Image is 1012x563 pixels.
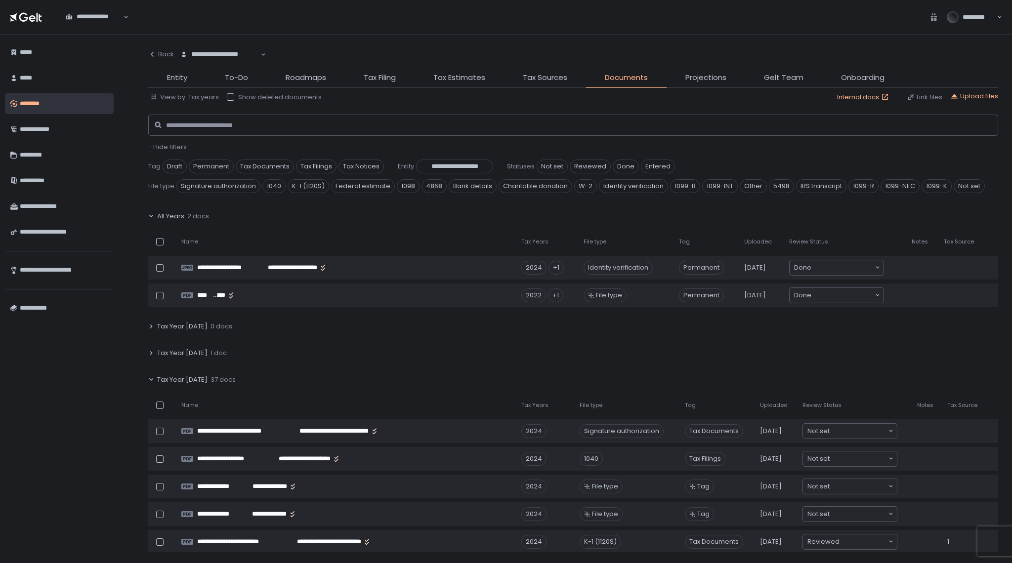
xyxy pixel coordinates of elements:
[760,402,788,409] span: Uploaded
[521,507,547,521] div: 2024
[807,509,830,519] span: Not set
[841,72,885,83] span: Onboarding
[811,263,874,273] input: Search for option
[760,427,782,436] span: [DATE]
[59,7,128,28] div: Search for option
[697,482,710,491] span: Tag
[592,482,618,491] span: File type
[398,162,414,171] span: Entity
[236,160,294,173] span: Tax Documents
[950,92,998,101] button: Upload files
[685,402,696,409] span: Tag
[521,535,547,549] div: 2024
[769,179,794,193] span: 5498
[830,426,887,436] input: Search for option
[286,72,326,83] span: Roadmaps
[790,260,884,275] div: Search for option
[157,375,208,384] span: Tax Year [DATE]
[507,162,535,171] span: Statuses
[912,238,928,245] span: Notes
[764,72,803,83] span: Gelt Team
[744,291,766,300] span: [DATE]
[174,44,266,65] div: Search for option
[840,537,887,547] input: Search for option
[148,182,174,191] span: File type
[592,510,618,519] span: File type
[954,179,985,193] span: Not set
[807,454,830,464] span: Not set
[679,238,690,245] span: Tag
[211,349,227,358] span: 1 doc
[685,72,726,83] span: Projections
[150,93,219,102] button: View by: Tax years
[181,402,198,409] span: Name
[433,72,485,83] span: Tax Estimates
[837,93,891,102] a: Internal docs
[917,402,933,409] span: Notes
[580,424,664,438] div: Signature authorization
[679,288,724,302] span: Permanent
[702,179,738,193] span: 1099-INT
[922,179,952,193] span: 1099-K
[907,93,942,102] button: Link files
[523,72,567,83] span: Tax Sources
[548,288,563,302] div: +1
[807,426,830,436] span: Not set
[760,510,782,519] span: [DATE]
[148,44,174,64] button: Back
[596,291,622,300] span: File type
[685,535,743,549] span: Tax Documents
[148,50,174,59] div: Back
[807,537,840,547] span: Reviewed
[187,212,209,221] span: 2 docs
[364,72,396,83] span: Tax Filing
[760,454,782,463] span: [DATE]
[760,537,782,546] span: [DATE]
[796,179,846,193] span: IRS transcript
[521,288,546,302] div: 2022
[570,160,611,173] span: Reviewed
[521,424,547,438] div: 2024
[794,290,811,300] span: Done
[697,510,710,519] span: Tag
[521,452,547,466] div: 2024
[947,537,949,546] span: 1
[760,482,782,491] span: [DATE]
[790,288,884,303] div: Search for option
[685,424,743,438] span: Tax Documents
[580,402,602,409] span: File type
[605,72,648,83] span: Documents
[803,451,897,466] div: Search for option
[811,290,874,300] input: Search for option
[848,179,879,193] span: 1099-R
[807,482,830,491] span: Not set
[794,263,811,273] span: Done
[148,143,187,152] button: - Hide filters
[176,179,260,193] span: Signature authorization
[685,452,725,466] span: Tax Filings
[288,179,329,193] span: K-1 (1120S)
[830,482,887,491] input: Search for option
[189,160,234,173] span: Permanent
[580,452,603,466] div: 1040
[167,72,187,83] span: Entity
[397,179,420,193] span: 1098
[422,179,447,193] span: 4868
[744,238,772,245] span: Uploaded
[641,160,675,173] span: Entered
[148,162,161,171] span: Tag
[157,212,184,221] span: All Years
[521,238,548,245] span: Tax Years
[679,261,724,275] span: Permanent
[947,402,977,409] span: Tax Source
[803,479,897,494] div: Search for option
[338,160,384,173] span: Tax Notices
[211,322,232,331] span: 0 docs
[548,261,564,275] div: +1
[499,179,572,193] span: Charitable donation
[449,179,497,193] span: Bank details
[521,402,548,409] span: Tax Years
[262,179,286,193] span: 1040
[331,179,395,193] span: Federal estimate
